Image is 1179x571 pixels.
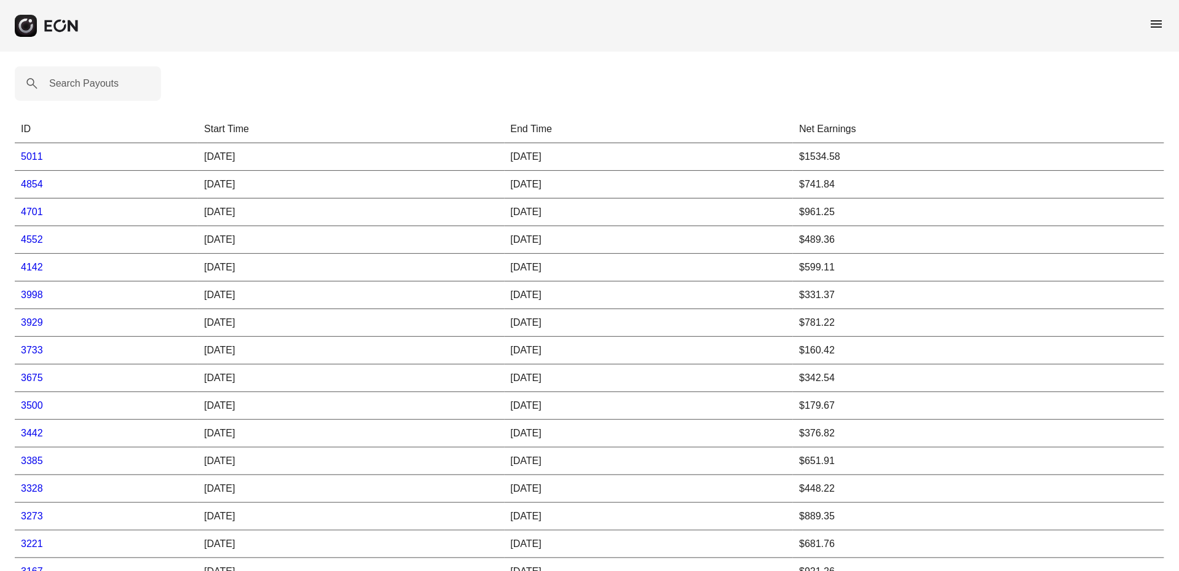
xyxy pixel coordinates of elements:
[21,400,43,411] a: 3500
[793,199,1164,226] td: $961.25
[505,420,794,447] td: [DATE]
[21,207,43,217] a: 4701
[505,309,794,337] td: [DATE]
[198,309,504,337] td: [DATE]
[198,226,504,254] td: [DATE]
[793,475,1164,503] td: $448.22
[21,289,43,300] a: 3998
[793,364,1164,392] td: $342.54
[505,530,794,558] td: [DATE]
[198,530,504,558] td: [DATE]
[793,143,1164,171] td: $1534.58
[21,317,43,328] a: 3929
[198,199,504,226] td: [DATE]
[505,392,794,420] td: [DATE]
[21,483,43,494] a: 3328
[198,447,504,475] td: [DATE]
[505,226,794,254] td: [DATE]
[198,116,504,143] th: Start Time
[198,392,504,420] td: [DATE]
[793,116,1164,143] th: Net Earnings
[793,254,1164,282] td: $599.11
[793,171,1164,199] td: $741.84
[1149,17,1164,31] span: menu
[793,226,1164,254] td: $489.36
[15,116,198,143] th: ID
[21,151,43,162] a: 5011
[198,364,504,392] td: [DATE]
[198,475,504,503] td: [DATE]
[505,337,794,364] td: [DATE]
[505,199,794,226] td: [DATE]
[21,455,43,466] a: 3385
[793,420,1164,447] td: $376.82
[793,309,1164,337] td: $781.22
[49,76,119,91] label: Search Payouts
[505,447,794,475] td: [DATE]
[505,171,794,199] td: [DATE]
[198,337,504,364] td: [DATE]
[21,234,43,245] a: 4552
[198,420,504,447] td: [DATE]
[198,503,504,530] td: [DATE]
[21,179,43,189] a: 4854
[505,116,794,143] th: End Time
[505,364,794,392] td: [DATE]
[198,143,504,171] td: [DATE]
[505,475,794,503] td: [DATE]
[505,503,794,530] td: [DATE]
[793,282,1164,309] td: $331.37
[198,171,504,199] td: [DATE]
[793,447,1164,475] td: $651.91
[198,282,504,309] td: [DATE]
[505,143,794,171] td: [DATE]
[21,372,43,383] a: 3675
[21,345,43,355] a: 3733
[21,511,43,521] a: 3273
[21,538,43,549] a: 3221
[505,254,794,282] td: [DATE]
[793,530,1164,558] td: $681.76
[198,254,504,282] td: [DATE]
[505,282,794,309] td: [DATE]
[793,337,1164,364] td: $160.42
[21,262,43,272] a: 4142
[21,428,43,438] a: 3442
[793,503,1164,530] td: $889.35
[793,392,1164,420] td: $179.67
